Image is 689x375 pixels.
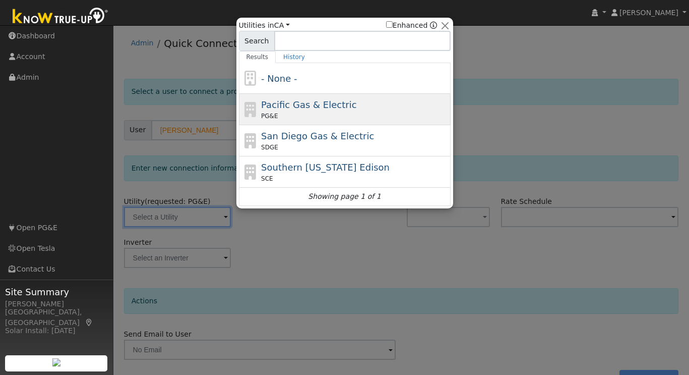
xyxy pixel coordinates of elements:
span: PG&E [261,112,278,121]
input: Enhanced [386,21,393,28]
span: SCE [261,174,273,183]
div: [GEOGRAPHIC_DATA], [GEOGRAPHIC_DATA] [5,307,108,328]
span: Utilities in [239,20,290,31]
span: San Diego Gas & Electric [261,131,374,141]
span: SDGE [261,143,278,152]
span: [PERSON_NAME] [619,9,678,17]
span: Search [239,31,275,51]
a: Results [239,51,276,63]
a: History [276,51,312,63]
label: Enhanced [386,20,428,31]
span: Pacific Gas & Electric [261,99,356,110]
a: CA [274,21,290,29]
a: Map [85,318,94,327]
i: Showing page 1 of 1 [308,191,381,202]
div: Solar Install: [DATE] [5,326,108,336]
span: Show enhanced providers [386,20,437,31]
span: Southern [US_STATE] Edison [261,162,390,173]
span: Site Summary [5,285,108,299]
img: Know True-Up [8,6,113,28]
img: retrieve [52,358,60,366]
span: - None - [261,73,297,84]
div: [PERSON_NAME] [5,299,108,309]
a: Enhanced Providers [430,21,437,29]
